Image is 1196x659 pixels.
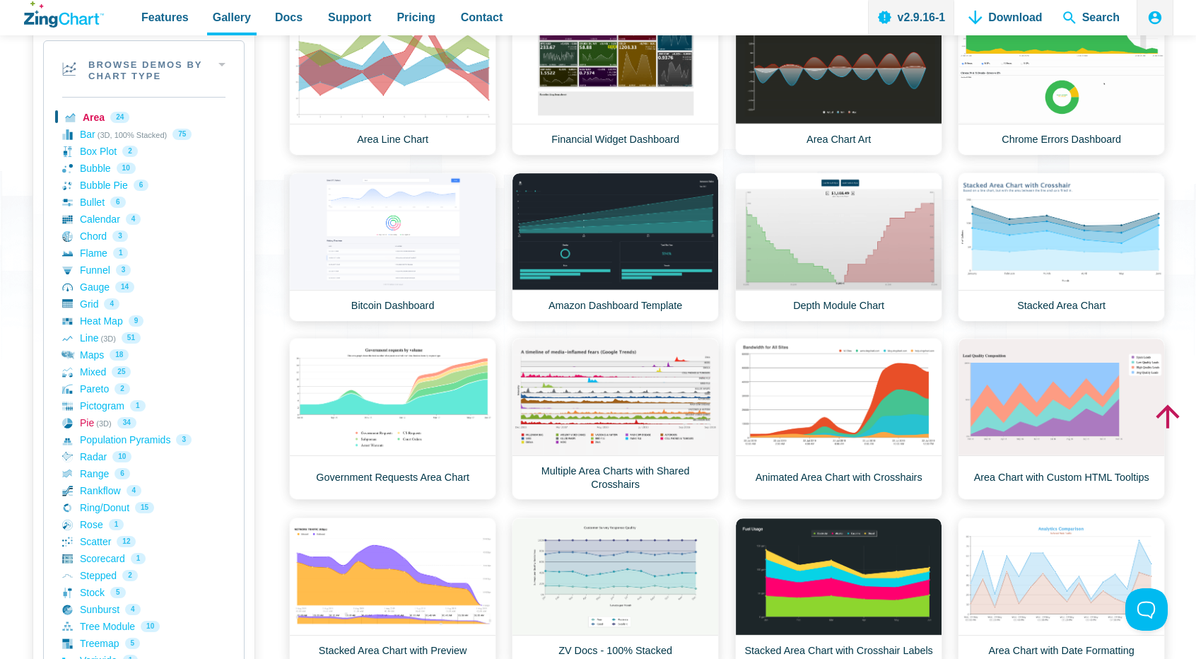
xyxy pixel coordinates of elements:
a: Bitcoin Dashboard [289,173,496,322]
span: Docs [275,8,303,27]
a: ZingChart Logo. Click to return to the homepage [24,1,104,28]
a: Amazon Dashboard Template [512,173,719,322]
span: Gallery [213,8,251,27]
h2: Browse Demos By Chart Type [44,41,244,98]
a: Multiple Area Charts with Shared Crosshairs [512,338,719,500]
span: Contact [461,8,503,27]
span: Features [141,8,189,27]
span: Support [328,8,371,27]
iframe: Toggle Customer Support [1125,588,1168,631]
a: Depth Module Chart [735,173,942,322]
a: Area Chart Art [735,6,942,156]
span: Pricing [397,8,435,27]
a: Area Line Chart [289,6,496,156]
a: Area Chart with Custom HTML Tooltips [958,338,1165,500]
a: Animated Area Chart with Crosshairs [735,338,942,500]
a: Financial Widget Dashboard [512,6,719,156]
a: Chrome Errors Dashboard [958,6,1165,156]
a: Stacked Area Chart [958,173,1165,322]
a: Government Requests Area Chart [289,338,496,500]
